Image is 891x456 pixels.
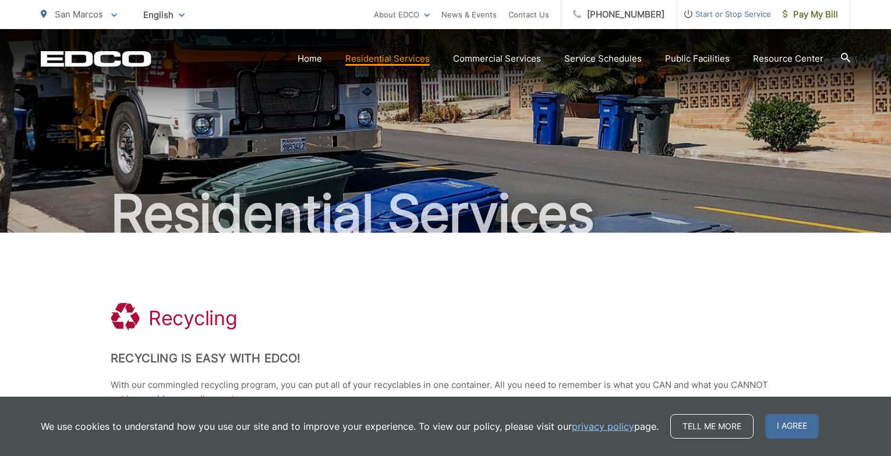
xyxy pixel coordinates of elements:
a: Commercial Services [453,52,541,66]
h2: Residential Services [41,185,850,243]
p: We use cookies to understand how you use our site and to improve your experience. To view our pol... [41,419,659,433]
a: Resource Center [753,52,823,66]
a: Service Schedules [564,52,642,66]
a: About EDCO [374,8,430,22]
a: Residential Services [345,52,430,66]
a: Tell me more [670,414,754,439]
h1: Recycling [148,307,237,330]
span: Pay My Bill [783,8,838,22]
a: Contact Us [508,8,549,22]
span: I agree [765,414,819,439]
span: San Marcos [55,9,103,20]
h2: Recycling is Easy with EDCO! [111,351,780,365]
a: News & Events [441,8,497,22]
span: English [135,5,193,25]
p: With our commingled recycling program, you can put all of your recyclables in one container. All ... [111,378,780,406]
a: Public Facilities [665,52,730,66]
a: Home [298,52,322,66]
a: EDCD logo. Return to the homepage. [41,51,151,67]
a: privacy policy [572,419,634,433]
